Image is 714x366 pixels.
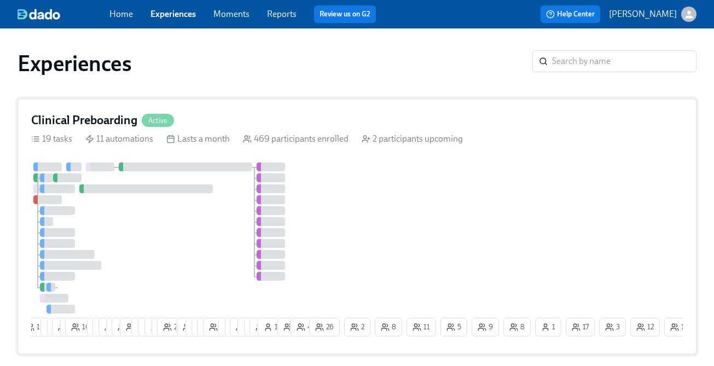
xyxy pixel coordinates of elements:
span: Active [142,117,174,125]
button: 13 [20,318,50,336]
div: 469 participants enrolled [243,133,349,145]
button: 1 [218,318,245,336]
a: Review us on G2 [320,9,370,20]
button: 26 [309,318,340,336]
button: 4 [291,318,317,336]
button: 12 [144,318,174,336]
button: [PERSON_NAME] [609,7,696,22]
span: 1 [541,322,555,333]
button: 9 [40,318,68,336]
button: 10 [65,318,96,336]
a: Reports [267,9,297,19]
button: 17 [152,318,181,336]
button: 10 [664,318,695,336]
button: 10 [177,318,207,336]
span: 10 [183,322,201,333]
div: 2 participants upcoming [362,133,463,145]
input: Search by name [552,50,696,72]
button: 26 [157,318,188,336]
span: 3 [605,322,620,333]
span: Help Center [546,9,595,20]
button: 12 [131,318,161,336]
button: 7 [185,318,212,336]
span: 12 [150,322,168,333]
button: 5 [440,318,467,336]
span: 4 [297,322,311,333]
span: 14 [256,322,274,333]
a: dado [18,9,109,20]
button: 3 [599,318,626,336]
span: 5 [446,322,461,333]
button: 17 [92,318,121,336]
span: 15 [105,322,123,333]
button: 7 [87,318,113,336]
button: 8 [375,318,402,336]
img: dado [18,9,60,20]
span: 17 [572,322,589,333]
span: 1 [264,322,278,333]
button: 11 [407,318,436,336]
button: 8 [503,318,531,336]
button: 5 [277,318,304,336]
span: 18 [209,322,228,333]
a: Clinical PreboardingActive19 tasks 11 automations Lasts a month 469 participants enrolled 2 parti... [18,98,696,355]
span: 2 [350,322,364,333]
span: 26 [315,322,334,333]
button: 11 [138,318,167,336]
button: 11 [230,318,259,336]
span: 8 [243,322,259,333]
button: Help Center [541,5,600,23]
button: 9 [472,318,499,336]
span: 11 [236,322,253,333]
span: 8 [381,322,396,333]
button: 4 [225,318,252,336]
button: 14 [249,318,280,336]
a: Home [109,9,133,19]
button: Review us on G2 [314,5,376,23]
span: 25 [118,322,136,333]
span: 10 [58,322,77,333]
h1: Experiences [18,50,132,77]
div: Lasts a month [166,133,230,145]
span: 9 [47,322,62,333]
span: 12 [137,322,155,333]
button: 6 [106,318,133,336]
div: 11 automations [85,133,153,145]
button: 18 [203,318,234,336]
button: 3 [120,318,147,336]
button: 9 [47,318,74,336]
span: 8 [509,322,525,333]
button: 8 [237,318,265,336]
button: 1 [535,318,561,336]
span: 10 [670,322,689,333]
span: 13 [26,322,44,333]
span: 10 [71,322,90,333]
button: 25 [112,318,142,336]
span: 9 [478,322,493,333]
a: Moments [213,9,249,19]
button: 12 [630,318,660,336]
span: 11 [144,322,161,333]
span: 3 [126,322,141,333]
button: 6 [191,318,219,336]
button: 6 [60,318,88,336]
div: 19 tasks [31,133,72,145]
button: 17 [566,318,595,336]
button: 10 [52,318,83,336]
span: 11 [413,322,430,333]
button: 15 [98,318,129,336]
p: [PERSON_NAME] [609,8,677,20]
span: 12 [636,322,654,333]
button: 14 [197,318,227,336]
span: 26 [163,322,182,333]
a: Experiences [150,9,196,19]
span: 5 [283,322,298,333]
h4: Clinical Preboarding [31,112,137,129]
button: 8 [244,318,271,336]
button: 2 [344,318,370,336]
button: 1 [258,318,284,336]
